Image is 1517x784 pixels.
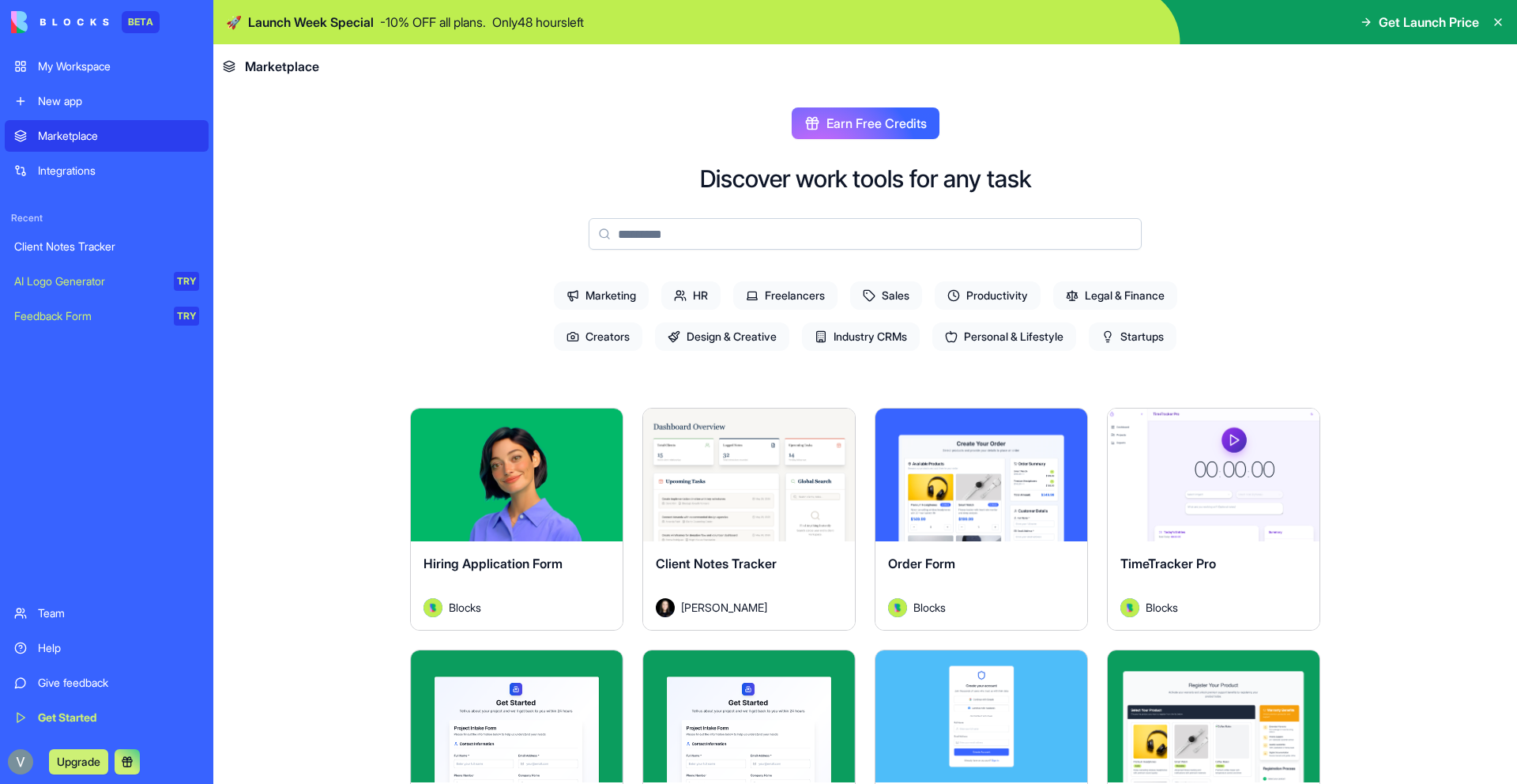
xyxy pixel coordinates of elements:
img: Avatar [423,598,442,617]
div: New app [38,93,199,109]
div: Give feedback [38,675,199,691]
div: TRY [174,272,199,291]
span: Personal & Lifestyle [932,322,1076,351]
h2: Discover work tools for any task [700,164,1031,193]
span: Marketing [554,281,649,310]
a: Integrations [5,155,209,187]
a: My Workspace [5,51,209,82]
span: Productivity [935,281,1041,310]
a: Give feedback [5,667,209,699]
p: Only 48 hours left [492,13,584,32]
span: Freelancers [733,281,838,310]
span: Creators [554,322,642,351]
span: Legal & Finance [1053,281,1177,310]
div: Team [38,605,199,621]
p: - 10 % OFF all plans. [380,13,486,32]
img: Avatar [888,598,907,617]
span: Blocks [1146,599,1178,616]
button: Upgrade [49,749,108,775]
a: Team [5,597,209,629]
button: Earn Free Credits [792,107,939,139]
a: Feedback FormTRY [5,300,209,332]
a: BETA [11,11,160,33]
a: Upgrade [49,753,108,769]
span: Earn Free Credits [826,114,927,133]
span: Recent [5,212,209,224]
div: Client Notes Tracker [14,239,199,254]
a: Get Started [5,702,209,733]
a: TimeTracker ProAvatarBlocks [1107,408,1320,631]
span: HR [661,281,721,310]
div: Integrations [38,163,199,179]
a: Client Notes TrackerAvatar[PERSON_NAME] [642,408,856,631]
a: AI Logo GeneratorTRY [5,266,209,297]
img: logo [11,11,109,33]
a: Help [5,632,209,664]
a: Hiring Application FormAvatarBlocks [410,408,623,631]
div: BETA [122,11,160,33]
span: Industry CRMs [802,322,920,351]
div: TRY [174,307,199,326]
div: Help [38,640,199,656]
a: Client Notes Tracker [5,231,209,262]
img: Avatar [1120,598,1139,617]
span: Blocks [449,599,481,616]
div: My Workspace [38,58,199,74]
div: Feedback Form [14,308,163,324]
span: Sales [850,281,922,310]
div: Marketplace [38,128,199,144]
span: 🚀 [226,13,242,32]
span: Get Launch Price [1379,13,1479,32]
span: [PERSON_NAME] [681,599,767,616]
span: Marketplace [245,57,319,76]
div: AI Logo Generator [14,273,163,289]
span: Design & Creative [655,322,789,351]
span: Client Notes Tracker [656,556,777,571]
span: Hiring Application Form [423,556,563,571]
span: Order Form [888,556,955,571]
a: Marketplace [5,120,209,152]
span: Launch Week Special [248,13,374,32]
a: New app [5,85,209,117]
span: TimeTracker Pro [1120,556,1216,571]
div: Get Started [38,710,199,726]
a: Order FormAvatarBlocks [875,408,1088,631]
span: Startups [1089,322,1176,351]
img: ACg8ocLjrhL9xWoepft_V4BzuSev7gZL40FEzhYrHR0p4nCF97Qe7w=s96-c [8,749,33,775]
span: Blocks [913,599,946,616]
img: Avatar [656,598,675,617]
